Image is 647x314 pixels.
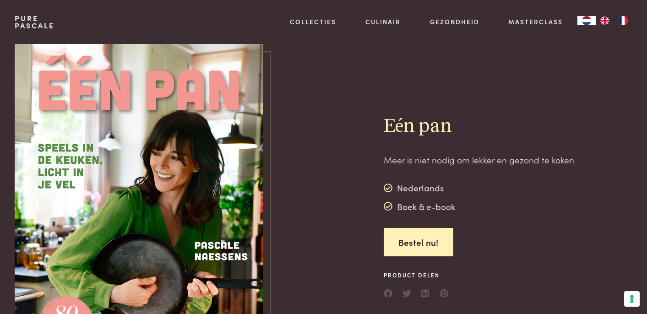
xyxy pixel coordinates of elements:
[596,16,614,25] a: EN
[15,15,54,29] a: PurePascale
[384,153,574,167] p: Meer is niet nodig om lekker en gezond te koken
[577,16,596,25] div: Language
[384,181,456,195] div: Nederlands
[384,200,456,213] div: Boek & e-book
[430,17,479,27] a: Gezondheid
[508,17,563,27] a: Masterclass
[365,17,401,27] a: Culinair
[384,114,574,139] h2: Eén pan
[577,16,596,25] a: NL
[384,271,450,279] span: Product delen
[290,17,336,27] a: Collecties
[577,16,632,25] aside: Language selected: Nederlands
[614,16,632,25] a: FR
[596,16,632,25] ul: Language list
[384,228,454,257] a: Bestel nu!
[624,291,640,307] button: Uw voorkeuren voor toestemming voor trackingtechnologieën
